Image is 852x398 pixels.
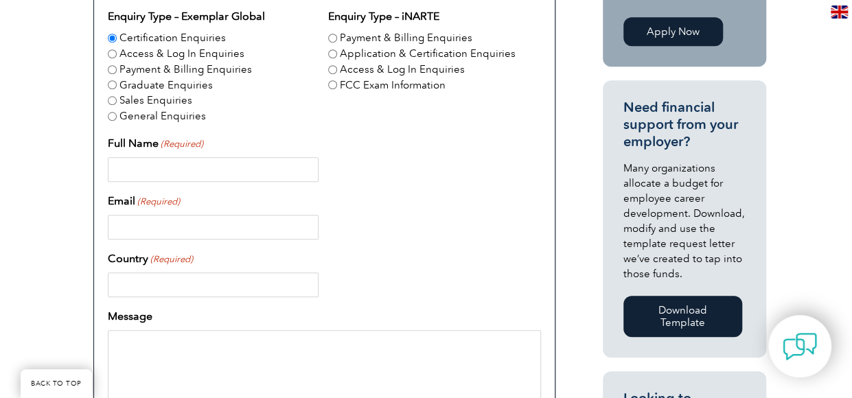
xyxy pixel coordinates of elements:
label: Sales Enquiries [119,93,192,108]
label: Access & Log In Enquiries [119,46,244,62]
span: (Required) [149,253,193,266]
a: Apply Now [623,17,723,46]
label: Certification Enquiries [119,30,226,46]
label: FCC Exam Information [340,78,446,93]
label: Application & Certification Enquiries [340,46,516,62]
img: contact-chat.png [783,329,817,364]
a: Download Template [623,296,742,337]
label: Access & Log In Enquiries [340,62,465,78]
label: Country [108,250,193,267]
label: Graduate Enquiries [119,78,213,93]
label: Payment & Billing Enquiries [340,30,472,46]
p: Many organizations allocate a budget for employee career development. Download, modify and use th... [623,161,746,281]
label: Payment & Billing Enquiries [119,62,252,78]
span: (Required) [136,195,180,209]
legend: Enquiry Type – iNARTE [328,8,439,25]
h3: Need financial support from your employer? [623,99,746,150]
legend: Enquiry Type – Exemplar Global [108,8,265,25]
label: Message [108,308,152,325]
label: General Enquiries [119,108,206,124]
a: BACK TO TOP [21,369,92,398]
label: Full Name [108,135,203,152]
label: Email [108,193,180,209]
img: en [831,5,848,19]
span: (Required) [159,137,203,151]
